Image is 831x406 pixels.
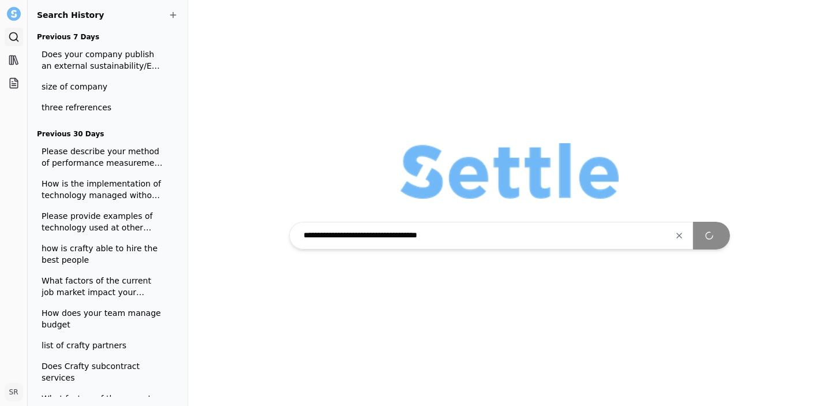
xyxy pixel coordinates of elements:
[37,30,169,44] h3: Previous 7 Days
[400,143,619,199] img: Organization logo
[37,127,169,141] h3: Previous 30 Days
[5,28,23,46] a: Search
[7,7,21,21] img: Settle
[42,146,164,169] span: Please describe your method of performance measurement at your national accounts and how performa...
[42,81,164,92] span: size of company
[5,74,23,92] a: Projects
[42,360,164,383] span: Does Crafty subcontract services
[42,340,164,351] span: list of crafty partners
[42,275,164,298] span: What factors of the current job market impact your pricing model?
[42,102,164,113] span: three refrerences
[5,51,23,69] a: Library
[665,225,693,246] button: Clear input
[5,5,23,23] button: Settle
[42,210,164,233] span: Please provide examples of technology used at other accounts and the benefits realized from the u...
[42,243,164,266] span: how is crafty able to hire the best people
[5,383,23,401] button: SR
[42,49,164,72] span: Does your company publish an external sustainability/ESG report? If yes, please attach or include...
[37,9,178,21] h2: Search History
[42,307,164,330] span: How does your team manage budget
[42,178,164,201] span: How is the implementation of technology managed without service interruption?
